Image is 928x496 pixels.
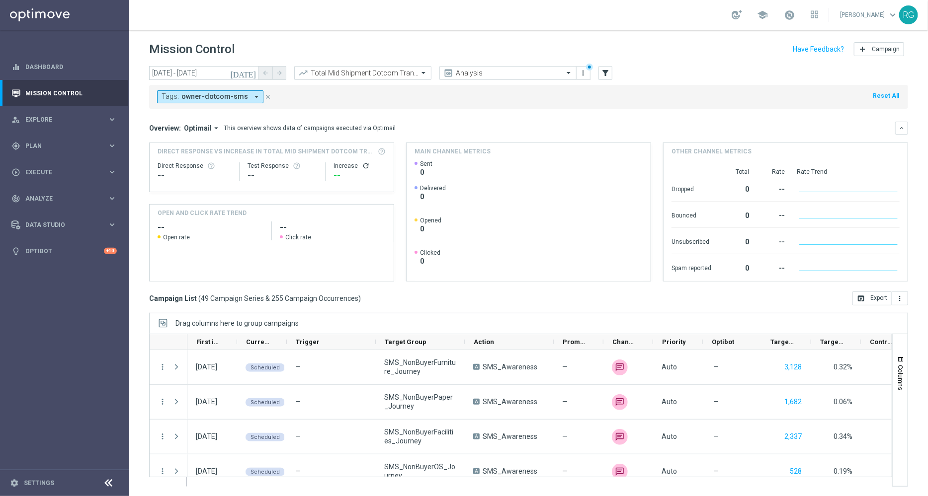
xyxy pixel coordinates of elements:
div: equalizer Dashboard [11,63,117,71]
span: Targeted Customers [770,338,794,346]
button: gps_fixed Plan keyboard_arrow_right [11,142,117,150]
div: Mission Control [11,80,117,106]
div: 0 [723,207,749,222]
div: Data Studio keyboard_arrow_right [11,221,117,229]
i: open_in_browser [857,294,865,302]
i: [DATE] [230,69,257,77]
span: Auto [662,398,677,406]
a: [PERSON_NAME]keyboard_arrow_down [839,7,899,22]
div: Explore [11,115,107,124]
div: Test Response [248,162,317,170]
button: add Campaign [854,42,904,56]
span: Optimail [184,124,212,133]
span: A [473,399,480,405]
div: 13 Aug 2025, Wednesday [196,397,217,406]
button: 528 [789,465,803,478]
button: Reset All [872,90,900,101]
button: play_circle_outline Execute keyboard_arrow_right [11,168,117,176]
span: SMS_Awareness [483,362,537,371]
h4: Other channel metrics [672,147,752,156]
i: keyboard_arrow_right [107,220,117,229]
div: Plan [11,142,107,150]
span: 0.06% [834,398,852,406]
h2: -- [158,221,263,233]
button: more_vert [579,67,589,79]
span: Clicked [420,249,440,257]
span: First in Range [196,338,220,346]
span: — [295,363,301,371]
span: 49 Campaign Series & 255 Campaign Occurrences [201,294,358,303]
button: Mission Control [11,89,117,97]
span: Current Status [246,338,270,346]
div: Row Groups [175,319,299,327]
span: — [713,362,719,371]
span: 0.32% [834,363,852,371]
div: Dashboard [11,54,117,80]
span: A [473,433,480,439]
span: SMS_Awareness [483,432,537,441]
div: -- [761,180,785,196]
span: Auto [662,467,677,475]
i: arrow_drop_down [212,124,221,133]
h4: Main channel metrics [415,147,491,156]
span: Drag columns here to group campaigns [175,319,299,327]
div: +10 [104,248,117,254]
span: Plan [25,143,107,149]
button: open_in_browser Export [852,291,892,305]
multiple-options-button: Export to CSV [852,294,908,302]
div: Increase [334,162,386,170]
button: Optimail arrow_drop_down [181,124,224,133]
span: — [713,432,719,441]
i: filter_alt [601,69,610,77]
div: -- [761,233,785,249]
span: Channel [612,338,636,346]
div: -- [334,170,386,182]
button: 3,128 [783,361,803,373]
span: A [473,468,480,474]
span: Execute [25,169,107,175]
i: lightbulb [11,247,20,256]
span: Click rate [285,233,311,241]
div: Digital SMS marketing [612,464,628,480]
a: Settings [24,480,54,486]
span: Scheduled [251,469,280,475]
span: Targeted Response Rate [820,338,844,346]
div: There are unsaved changes [586,64,593,71]
span: Explore [25,117,107,123]
span: 0.34% [834,432,852,440]
h3: Overview: [149,124,181,133]
i: keyboard_arrow_down [898,125,905,132]
span: 0 [420,168,432,177]
div: 13 Aug 2025, Wednesday [196,362,217,371]
div: -- [248,170,317,182]
i: arrow_drop_down [252,92,261,101]
div: Direct Response [158,162,231,170]
div: This overview shows data of campaigns executed via Optimail [224,124,396,133]
div: Bounced [672,207,711,222]
i: keyboard_arrow_right [107,115,117,124]
span: Scheduled [251,364,280,371]
span: — [562,467,568,476]
i: track_changes [11,194,20,203]
span: A [473,364,480,370]
div: RG [899,5,918,24]
span: 0 [420,224,441,233]
button: close [263,91,272,102]
div: Analyze [11,194,107,203]
span: Target Group [385,338,426,346]
i: arrow_forward [276,70,283,76]
span: Trigger [296,338,320,346]
button: arrow_forward [272,66,286,80]
span: Action [474,338,494,346]
button: refresh [362,162,370,170]
span: Scheduled [251,434,280,440]
button: arrow_back [258,66,272,80]
img: Digital SMS marketing [612,394,628,410]
input: Select date range [149,66,258,80]
span: — [713,397,719,406]
span: Optibot [712,338,734,346]
ng-select: Total Mid Shipment Dotcom Transaction Amount [294,66,431,80]
span: — [562,432,568,441]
